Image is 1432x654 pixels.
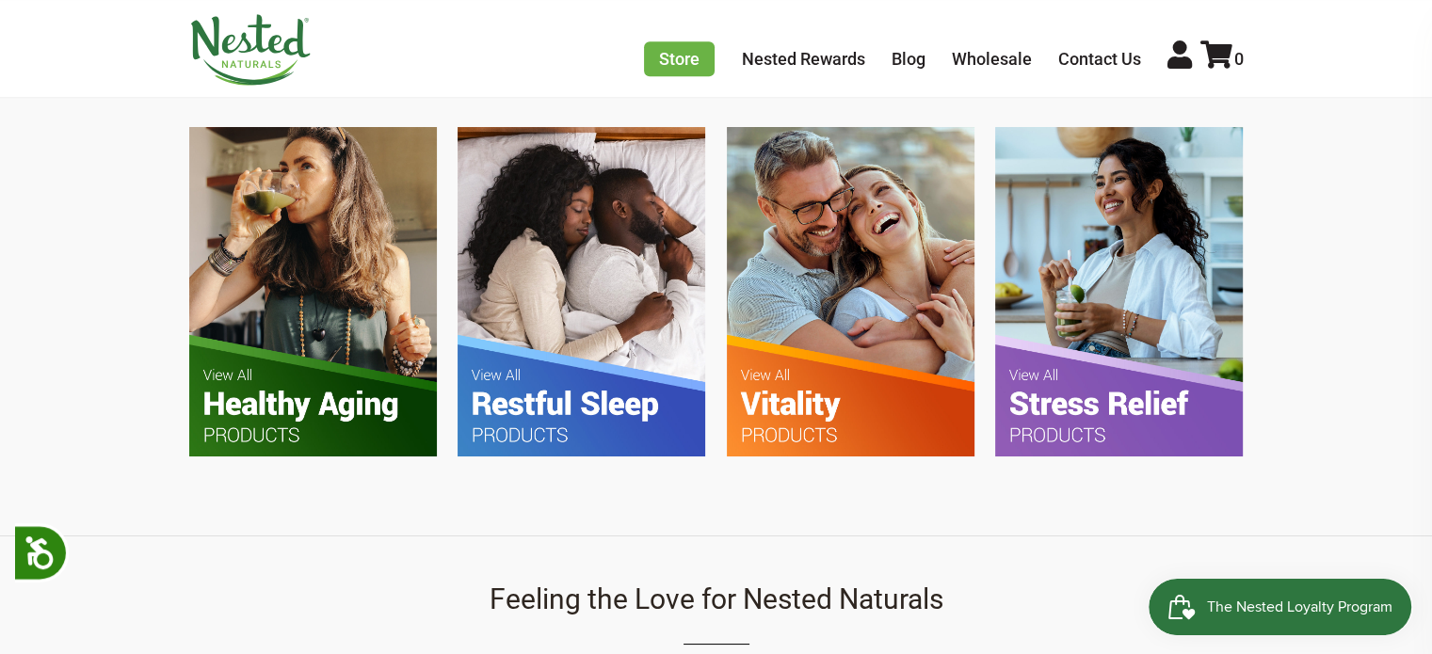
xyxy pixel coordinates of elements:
[892,49,925,69] a: Blog
[1234,49,1244,69] span: 0
[1149,579,1413,635] iframe: Button to open loyalty program pop-up
[189,14,312,86] img: Nested Naturals
[1200,49,1244,69] a: 0
[995,127,1243,455] img: FYS-Stess-Relief.jpg
[1058,49,1141,69] a: Contact Us
[458,127,705,455] img: FYS-Restful-Sleep.jpg
[952,49,1032,69] a: Wholesale
[742,49,865,69] a: Nested Rewards
[644,41,715,76] a: Store
[189,127,437,455] img: FYS-Healthy-Aging.jpg
[727,127,974,455] img: FYS-Vitality.jpg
